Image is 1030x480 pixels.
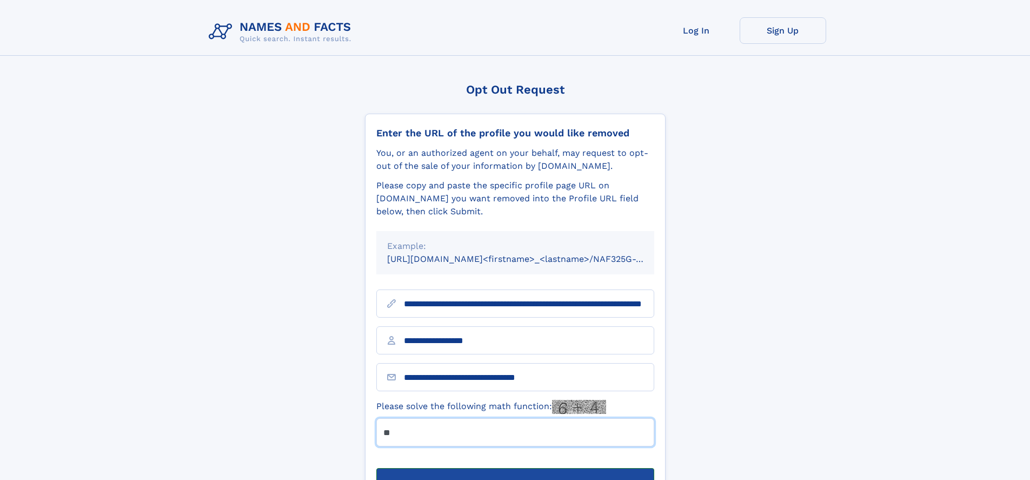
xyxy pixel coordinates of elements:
[365,83,666,96] div: Opt Out Request
[387,254,675,264] small: [URL][DOMAIN_NAME]<firstname>_<lastname>/NAF325G-xxxxxxxx
[740,17,826,44] a: Sign Up
[376,179,654,218] div: Please copy and paste the specific profile page URL on [DOMAIN_NAME] you want removed into the Pr...
[387,240,643,253] div: Example:
[376,127,654,139] div: Enter the URL of the profile you would like removed
[653,17,740,44] a: Log In
[376,147,654,173] div: You, or an authorized agent on your behalf, may request to opt-out of the sale of your informatio...
[376,400,606,414] label: Please solve the following math function:
[204,17,360,47] img: Logo Names and Facts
